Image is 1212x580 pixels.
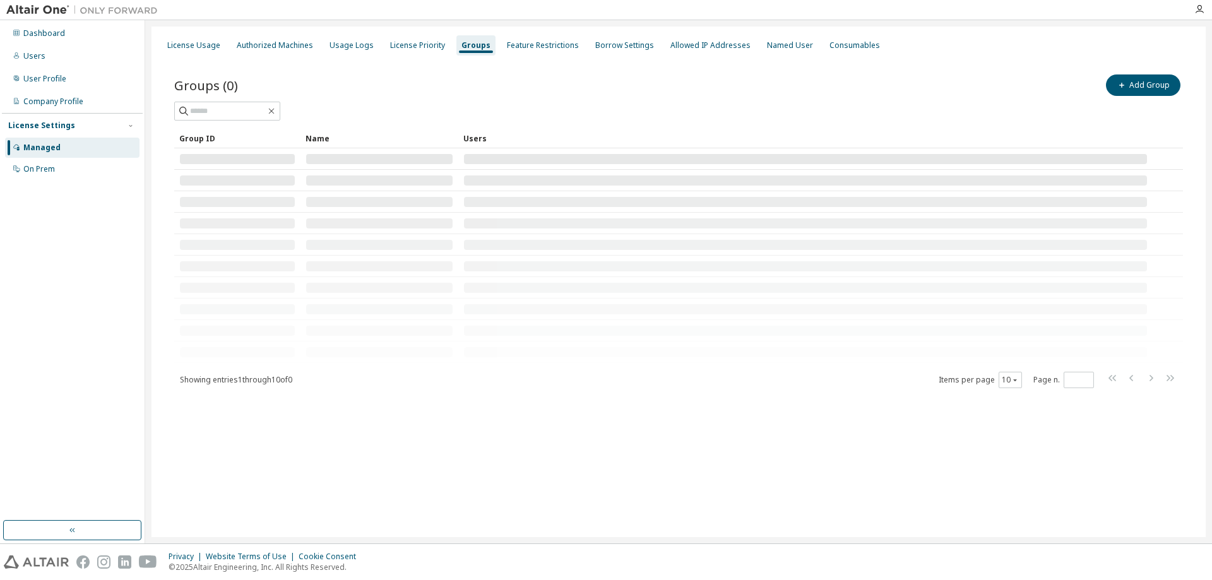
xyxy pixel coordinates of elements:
div: On Prem [23,164,55,174]
button: Add Group [1106,74,1180,96]
img: Altair One [6,4,164,16]
img: facebook.svg [76,555,90,569]
div: Cookie Consent [299,552,364,562]
div: Privacy [169,552,206,562]
button: 10 [1002,375,1019,385]
img: instagram.svg [97,555,110,569]
div: Company Profile [23,97,83,107]
span: Items per page [939,372,1022,388]
div: Managed [23,143,61,153]
div: License Priority [390,40,445,50]
div: Allowed IP Addresses [670,40,751,50]
div: Feature Restrictions [507,40,579,50]
div: Named User [767,40,813,50]
div: Borrow Settings [595,40,654,50]
img: youtube.svg [139,555,157,569]
div: License Settings [8,121,75,131]
span: Page n. [1033,372,1094,388]
img: linkedin.svg [118,555,131,569]
div: Name [306,128,453,148]
div: Groups [461,40,490,50]
span: Showing entries 1 through 10 of 0 [180,374,292,385]
div: Consumables [829,40,880,50]
div: Users [23,51,45,61]
div: Website Terms of Use [206,552,299,562]
div: Authorized Machines [237,40,313,50]
div: Dashboard [23,28,65,38]
p: © 2025 Altair Engineering, Inc. All Rights Reserved. [169,562,364,572]
img: altair_logo.svg [4,555,69,569]
div: Group ID [179,128,295,148]
div: User Profile [23,74,66,84]
span: Groups (0) [174,76,238,94]
div: License Usage [167,40,220,50]
div: Usage Logs [330,40,374,50]
div: Users [463,128,1148,148]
